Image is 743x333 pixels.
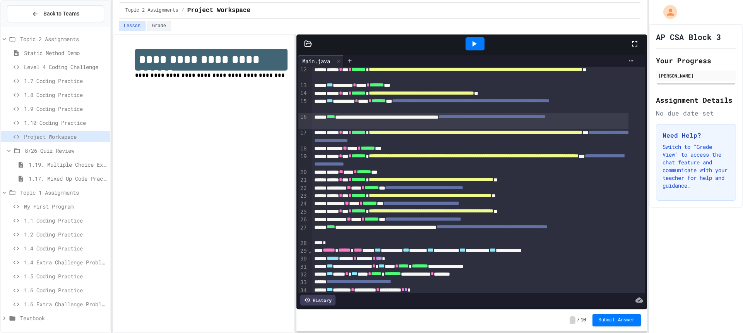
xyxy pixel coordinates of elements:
[298,216,308,224] div: 26
[663,131,729,140] h3: Need Help?
[298,66,308,82] div: 12
[24,77,107,85] span: 1.7 Coding Practice
[298,224,308,240] div: 27
[599,317,635,323] span: Submit Answer
[147,21,171,31] button: Grade
[24,49,107,57] span: Static Method Demo
[656,55,736,66] h2: Your Progress
[187,6,250,15] span: Project Workspace
[298,208,308,216] div: 25
[125,7,178,14] span: Topic 2 Assignments
[24,105,107,113] span: 1.9 Coding Practice
[298,176,308,184] div: 21
[24,230,107,238] span: 1.2 Coding Practice
[656,95,736,105] h2: Assignment Details
[20,314,107,322] span: Textbook
[580,317,586,323] span: 10
[20,35,107,43] span: Topic 2 Assignments
[181,7,184,14] span: /
[25,147,107,155] span: 8/26 Quiz Review
[577,317,580,323] span: /
[24,286,107,294] span: 1.6 Coding Practice
[298,90,308,97] div: 14
[298,113,308,129] div: 16
[7,5,104,22] button: Back to Teams
[24,63,107,71] span: Level 4 Coding Challenge
[119,21,146,31] button: Lesson
[298,55,344,67] div: Main.java
[663,143,729,190] p: Switch to "Grade View" to access the chat feature and communicate with your teacher for help and ...
[308,248,312,254] span: Fold line
[24,300,107,308] span: 1.6 Extra Challenge Problem
[656,109,736,118] div: No due date set
[298,200,308,208] div: 24
[592,314,641,326] button: Submit Answer
[656,31,721,42] h1: AP CSA Block 3
[655,3,679,21] div: My Account
[298,57,334,65] div: Main.java
[43,10,79,18] span: Back to Teams
[570,316,575,324] span: -
[658,72,734,79] div: [PERSON_NAME]
[298,82,308,90] div: 13
[300,295,336,305] div: History
[24,258,107,266] span: 1.4 Extra Challenge Problem
[298,153,308,169] div: 19
[298,255,308,263] div: 30
[298,271,308,279] div: 32
[298,192,308,200] div: 23
[298,240,308,247] div: 28
[298,98,308,114] div: 15
[24,244,107,252] span: 1.4 Coding Practice
[24,202,107,210] span: My First Program
[298,263,308,271] div: 31
[20,188,107,197] span: Topic 1 Assignments
[29,160,107,169] span: 1.19. Multiple Choice Exercises for Unit 1a (1.1-1.6)
[298,279,308,286] div: 33
[298,287,308,295] div: 34
[298,247,308,255] div: 29
[298,145,308,153] div: 18
[29,174,107,183] span: 1.17. Mixed Up Code Practice 1.1-1.6
[24,119,107,127] span: 1.10 Coding Practice
[24,133,107,141] span: Project Workspace
[298,169,308,176] div: 20
[24,91,107,99] span: 1.8 Coding Practice
[24,216,107,224] span: 1.1 Coding Practice
[298,185,308,192] div: 22
[298,129,308,145] div: 17
[24,272,107,280] span: 1.5 Coding Practice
